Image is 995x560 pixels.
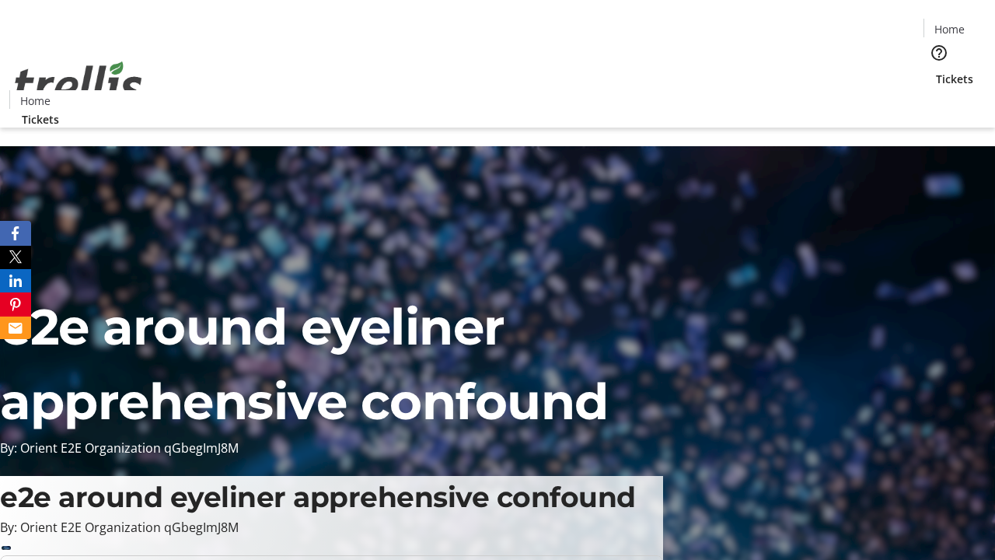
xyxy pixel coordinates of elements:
[923,71,986,87] a: Tickets
[924,21,974,37] a: Home
[20,93,51,109] span: Home
[22,111,59,128] span: Tickets
[934,21,965,37] span: Home
[9,111,72,128] a: Tickets
[923,87,955,118] button: Cart
[923,37,955,68] button: Help
[936,71,973,87] span: Tickets
[10,93,60,109] a: Home
[9,44,148,122] img: Orient E2E Organization qGbegImJ8M's Logo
